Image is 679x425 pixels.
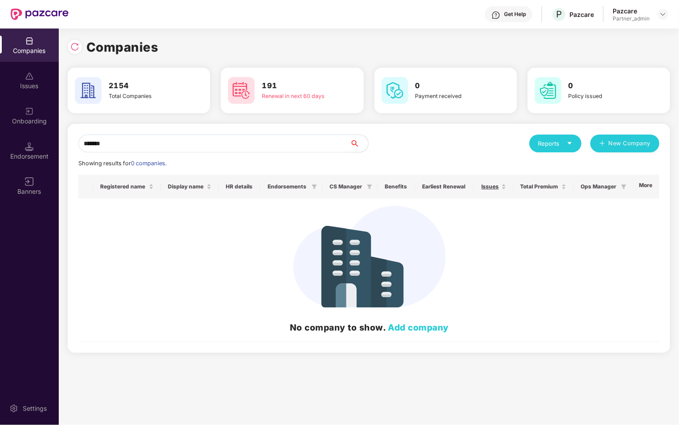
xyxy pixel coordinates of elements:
div: Reports [538,139,573,148]
img: svg+xml;base64,PHN2ZyB3aWR0aD0iMTQuNSIgaGVpZ2h0PSIxNC41IiB2aWV3Qm94PSIwIDAgMTYgMTYiIGZpbGw9Im5vbm... [25,142,34,151]
a: Add company [388,322,449,333]
span: Issues [481,183,499,190]
span: search [350,140,368,147]
span: Total Premium [520,183,560,190]
div: Get Help [504,11,526,18]
img: New Pazcare Logo [11,8,69,20]
img: svg+xml;base64,PHN2ZyB4bWxucz0iaHR0cDovL3d3dy53My5vcmcvMjAwMC9zdmciIHdpZHRoPSI2MCIgaGVpZ2h0PSI2MC... [535,77,561,104]
h3: 0 [415,80,487,92]
span: filter [312,184,317,189]
div: Pazcare [569,10,594,19]
span: plus [599,140,605,147]
img: svg+xml;base64,PHN2ZyBpZD0iUmVsb2FkLTMyeDMyIiB4bWxucz0iaHR0cDovL3d3dy53My5vcmcvMjAwMC9zdmciIHdpZH... [70,42,79,51]
h3: 191 [262,80,333,92]
span: P [556,9,562,20]
span: Showing results for [78,160,167,167]
div: Settings [20,404,49,413]
span: filter [621,184,626,189]
button: plusNew Company [590,135,659,152]
img: svg+xml;base64,PHN2ZyBpZD0iSGVscC0zMngzMiIgeG1sbnM9Imh0dHA6Ly93d3cudzMub3JnLzIwMDAvc3ZnIiB3aWR0aD... [492,11,500,20]
span: CS Manager [329,183,363,190]
h3: 2154 [109,80,180,92]
span: filter [365,181,374,192]
img: svg+xml;base64,PHN2ZyB4bWxucz0iaHR0cDovL3d3dy53My5vcmcvMjAwMC9zdmciIHdpZHRoPSI2MCIgaGVpZ2h0PSI2MC... [75,77,102,104]
div: Pazcare [613,7,650,15]
div: Payment received [415,92,487,100]
span: 0 companies. [131,160,167,167]
img: svg+xml;base64,PHN2ZyBpZD0iRHJvcGRvd24tMzJ4MzIiIHhtbG5zPSJodHRwOi8vd3d3LnczLm9yZy8yMDAwL3N2ZyIgd2... [659,11,667,18]
span: filter [367,184,372,189]
th: HR details [219,175,260,199]
button: search [350,135,369,152]
img: svg+xml;base64,PHN2ZyB4bWxucz0iaHR0cDovL3d3dy53My5vcmcvMjAwMC9zdmciIHdpZHRoPSIzNDIiIGhlaWdodD0iMj... [293,206,446,307]
img: svg+xml;base64,PHN2ZyBpZD0iU2V0dGluZy0yMHgyMCIgeG1sbnM9Imh0dHA6Ly93d3cudzMub3JnLzIwMDAvc3ZnIiB3aW... [9,404,18,413]
th: Earliest Renewal [415,175,474,199]
img: svg+xml;base64,PHN2ZyB4bWxucz0iaHR0cDovL3d3dy53My5vcmcvMjAwMC9zdmciIHdpZHRoPSI2MCIgaGVpZ2h0PSI2MC... [382,77,408,104]
span: Display name [168,183,205,190]
span: filter [619,181,628,192]
span: filter [310,181,319,192]
span: New Company [609,139,651,148]
img: svg+xml;base64,PHN2ZyB3aWR0aD0iMTYiIGhlaWdodD0iMTYiIHZpZXdCb3g9IjAgMCAxNiAxNiIgZmlsbD0ibm9uZSIgeG... [25,177,34,186]
th: Issues [474,175,513,199]
th: Registered name [93,175,161,199]
th: Display name [161,175,219,199]
img: svg+xml;base64,PHN2ZyB3aWR0aD0iMjAiIGhlaWdodD0iMjAiIHZpZXdCb3g9IjAgMCAyMCAyMCIgZmlsbD0ibm9uZSIgeG... [25,107,34,116]
div: Renewal in next 60 days [262,92,333,100]
h3: 0 [569,80,640,92]
div: Partner_admin [613,15,650,22]
th: Total Premium [513,175,573,199]
span: Ops Manager [581,183,618,190]
span: Endorsements [268,183,308,190]
th: More [631,175,659,199]
h1: Companies [86,37,159,57]
h2: No company to show. [85,321,653,334]
img: svg+xml;base64,PHN2ZyBpZD0iQ29tcGFuaWVzIiB4bWxucz0iaHR0cDovL3d3dy53My5vcmcvMjAwMC9zdmciIHdpZHRoPS... [25,37,34,45]
span: caret-down [567,140,573,146]
th: Benefits [378,175,415,199]
img: svg+xml;base64,PHN2ZyBpZD0iSXNzdWVzX2Rpc2FibGVkIiB4bWxucz0iaHR0cDovL3d3dy53My5vcmcvMjAwMC9zdmciIH... [25,72,34,81]
div: Policy issued [569,92,640,100]
div: Total Companies [109,92,180,100]
img: svg+xml;base64,PHN2ZyB4bWxucz0iaHR0cDovL3d3dy53My5vcmcvMjAwMC9zdmciIHdpZHRoPSI2MCIgaGVpZ2h0PSI2MC... [228,77,255,104]
span: Registered name [100,183,147,190]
